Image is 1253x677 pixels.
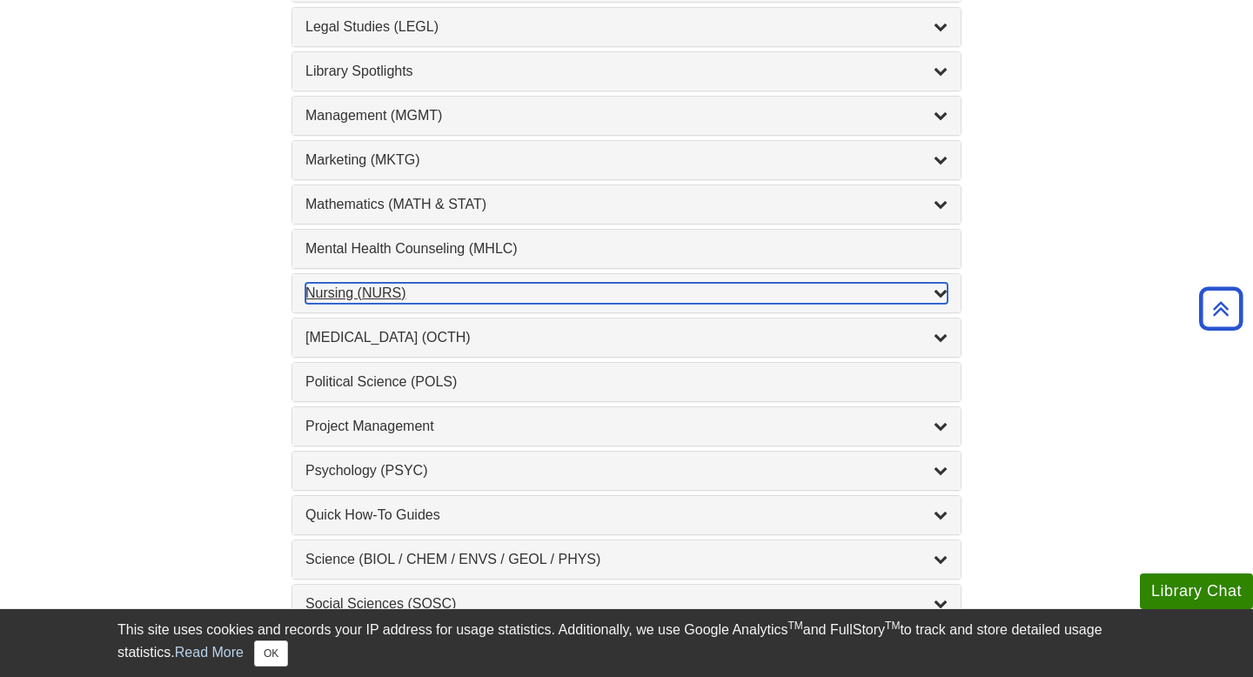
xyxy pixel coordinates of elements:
a: Management (MGMT) [305,105,948,126]
a: Read More [175,645,244,660]
a: Political Science (POLS) [305,372,948,392]
a: Marketing (MKTG) [305,150,948,171]
sup: TM [885,620,900,632]
a: Library Spotlights [305,61,948,82]
a: Back to Top [1193,297,1249,320]
a: Project Management [305,416,948,437]
button: Close [254,640,288,667]
a: Nursing (NURS) [305,283,948,304]
a: Social Sciences (SOSC) [305,593,948,614]
a: Quick How-To Guides [305,505,948,526]
a: Psychology (PSYC) [305,460,948,481]
sup: TM [787,620,802,632]
button: Library Chat [1140,573,1253,609]
a: Mathematics (MATH & STAT) [305,194,948,215]
a: Legal Studies (LEGL) [305,17,948,37]
a: [MEDICAL_DATA] (OCTH) [305,327,948,348]
a: Mental Health Counseling (MHLC) [305,238,948,259]
a: Science (BIOL / CHEM / ENVS / GEOL / PHYS) [305,549,948,570]
div: This site uses cookies and records your IP address for usage statistics. Additionally, we use Goo... [117,620,1136,667]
